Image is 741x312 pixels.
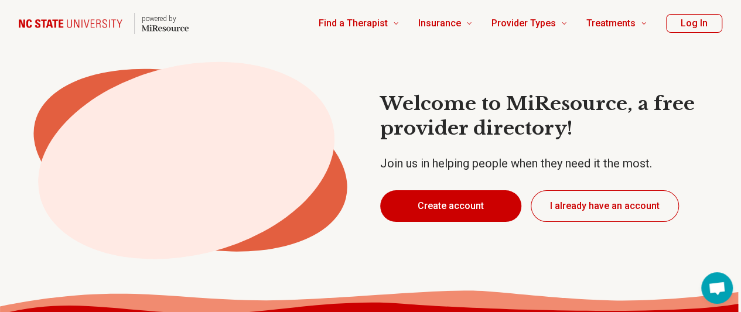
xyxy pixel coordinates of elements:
[319,15,388,32] span: Find a Therapist
[491,15,556,32] span: Provider Types
[418,15,461,32] span: Insurance
[531,190,679,222] button: I already have an account
[142,14,189,23] p: powered by
[380,155,727,172] p: Join us in helping people when they need it the most.
[666,14,722,33] button: Log In
[380,190,521,222] button: Create account
[380,92,727,140] h1: Welcome to MiResource, a free provider directory!
[701,272,733,304] a: Open chat
[586,15,636,32] span: Treatments
[19,5,189,42] a: Home page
